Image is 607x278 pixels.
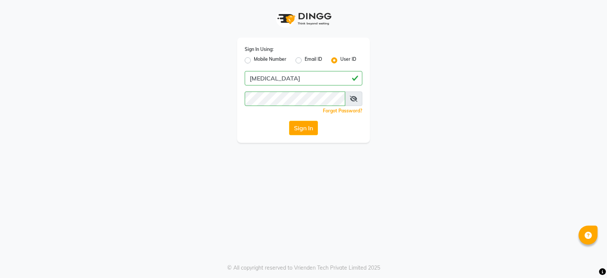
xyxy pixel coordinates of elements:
[254,56,286,65] label: Mobile Number
[289,121,318,135] button: Sign In
[245,71,362,85] input: Username
[575,248,599,270] iframe: chat widget
[305,56,322,65] label: Email ID
[323,108,362,114] a: Forgot Password?
[245,46,274,53] label: Sign In Using:
[245,92,345,106] input: Username
[273,8,334,30] img: logo1.svg
[340,56,356,65] label: User ID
